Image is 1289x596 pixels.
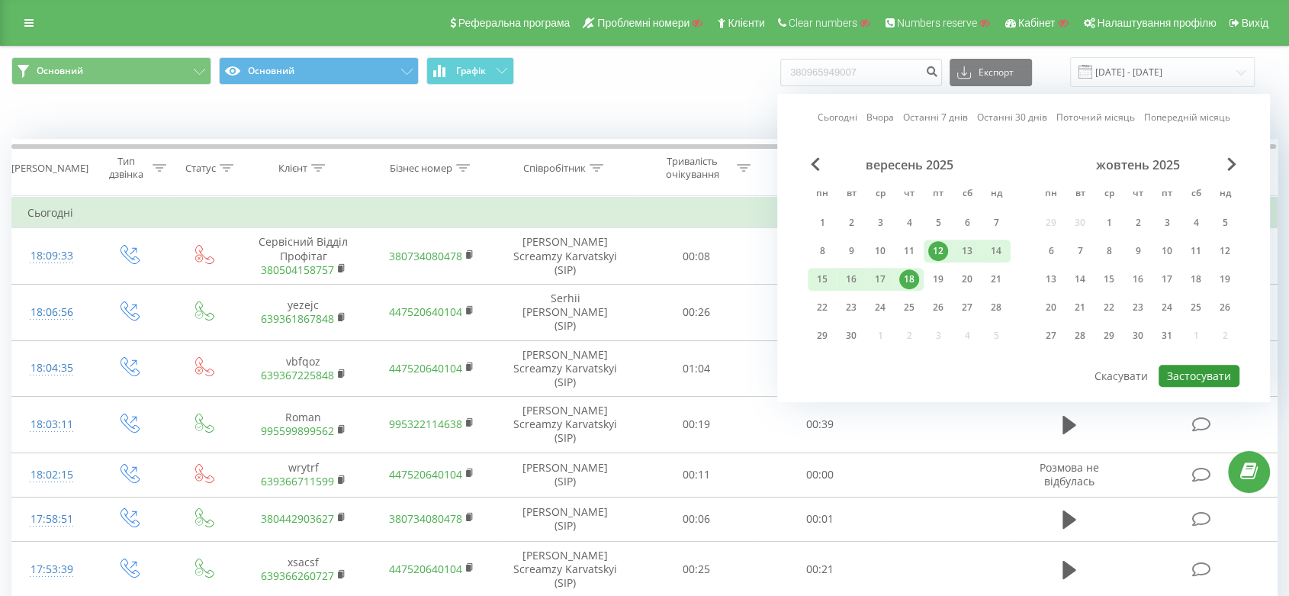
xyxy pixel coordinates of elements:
[635,228,758,285] td: 00:08
[389,511,462,526] a: 380734080478
[27,353,76,383] div: 18:04:35
[812,326,832,346] div: 29
[1040,460,1099,488] span: Розмова не відбулась
[1086,365,1156,387] button: Скасувати
[1070,269,1090,289] div: 14
[27,241,76,271] div: 18:09:33
[1157,241,1177,261] div: 10
[775,155,857,181] div: Тривалість розмови
[1095,240,1123,263] div: ср 8 жовт 2025 р.
[986,213,1006,233] div: 7
[389,361,462,375] a: 447520640104
[1157,298,1177,317] div: 24
[1095,296,1123,319] div: ср 22 жовт 2025 р.
[389,467,462,482] a: 447520640104
[1123,296,1152,319] div: чт 23 жовт 2025 р.
[523,162,586,175] div: Співробітник
[899,269,919,289] div: 18
[758,453,882,497] td: 00:00
[1037,157,1239,172] div: жовтень 2025
[1215,298,1235,317] div: 26
[1037,268,1066,291] div: пн 13 жовт 2025 р.
[635,397,758,453] td: 00:19
[496,228,634,285] td: [PERSON_NAME] Screamzy Karvatskyi (SIP)
[1037,296,1066,319] div: пн 20 жовт 2025 р.
[389,562,462,576] a: 447520640104
[239,228,368,285] td: Сервісний Відділ Профітаг
[389,417,462,431] a: 995322114638
[389,304,462,319] a: 447520640104
[1215,213,1235,233] div: 5
[219,57,419,85] button: Основний
[1128,241,1148,261] div: 9
[957,269,977,289] div: 20
[104,155,149,181] div: Тип дзвінка
[1128,213,1148,233] div: 2
[239,397,368,453] td: Roman
[789,17,857,29] span: Clear numbers
[1213,183,1236,206] abbr: неділя
[1186,269,1206,289] div: 18
[758,497,882,541] td: 00:01
[928,213,948,233] div: 5
[986,298,1006,317] div: 28
[837,324,866,347] div: вт 30 вер 2025 р.
[808,157,1011,172] div: вересень 2025
[1156,183,1178,206] abbr: п’ятниця
[12,198,1278,228] td: Сьогодні
[895,240,924,263] div: чт 11 вер 2025 р.
[818,111,857,125] a: Сьогодні
[1227,157,1236,171] span: Next Month
[496,284,634,340] td: Serhii [PERSON_NAME] (SIP)
[1099,241,1119,261] div: 8
[1186,298,1206,317] div: 25
[953,240,982,263] div: сб 13 вер 2025 р.
[1152,268,1181,291] div: пт 17 жовт 2025 р.
[1099,213,1119,233] div: 1
[1099,326,1119,346] div: 29
[840,183,863,206] abbr: вівторок
[928,269,948,289] div: 19
[841,213,861,233] div: 2
[1157,269,1177,289] div: 17
[837,296,866,319] div: вт 23 вер 2025 р.
[1185,183,1207,206] abbr: субота
[1157,326,1177,346] div: 31
[1152,211,1181,234] div: пт 3 жовт 2025 р.
[1210,296,1239,319] div: нд 26 жовт 2025 р.
[758,228,882,285] td: 00:00
[651,155,733,181] div: Тривалість очікування
[837,211,866,234] div: вт 2 вер 2025 р.
[1018,17,1056,29] span: Кабінет
[953,296,982,319] div: сб 27 вер 2025 р.
[870,298,890,317] div: 24
[950,59,1032,86] button: Експорт
[924,296,953,319] div: пт 26 вер 2025 р.
[11,57,211,85] button: Основний
[1127,183,1149,206] abbr: четвер
[239,453,368,497] td: wrytrf
[808,324,837,347] div: пн 29 вер 2025 р.
[841,298,861,317] div: 23
[985,183,1008,206] abbr: неділя
[496,397,634,453] td: [PERSON_NAME] Screamzy Karvatskyi (SIP)
[496,453,634,497] td: [PERSON_NAME] (SIP)
[1097,17,1216,29] span: Налаштування профілю
[1099,269,1119,289] div: 15
[1210,211,1239,234] div: нд 5 жовт 2025 р.
[808,296,837,319] div: пн 22 вер 2025 р.
[1066,324,1095,347] div: вт 28 жовт 2025 р.
[928,298,948,317] div: 26
[1041,326,1061,346] div: 27
[1186,213,1206,233] div: 4
[870,213,890,233] div: 3
[1181,240,1210,263] div: сб 11 жовт 2025 р.
[841,241,861,261] div: 9
[1181,268,1210,291] div: сб 18 жовт 2025 р.
[957,213,977,233] div: 6
[869,183,892,206] abbr: середа
[1128,298,1148,317] div: 23
[635,340,758,397] td: 01:04
[1037,240,1066,263] div: пн 6 жовт 2025 р.
[37,65,83,77] span: Основний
